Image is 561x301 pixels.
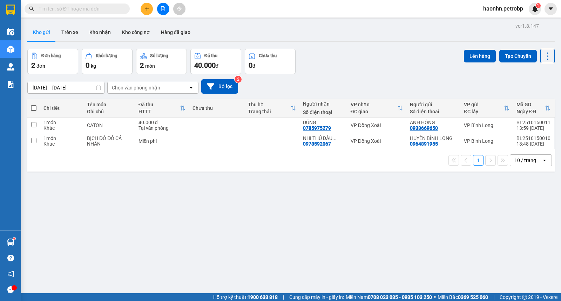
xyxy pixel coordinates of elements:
[515,22,539,30] div: ver 1.8.147
[136,49,187,74] button: Số lượng2món
[368,294,432,300] strong: 0708 023 035 - 0935 103 250
[410,135,457,141] div: HUYỀN BÌNH LONG
[27,24,56,41] button: Kho gửi
[216,63,218,69] span: đ
[43,120,80,125] div: 1 món
[138,120,185,125] div: 40.000 đ
[7,63,14,71] img: warehouse-icon
[87,135,131,147] div: BỊCH ĐỎ ĐỒ CÁ NHÂN
[532,6,538,12] img: icon-new-feature
[259,53,277,58] div: Chưa thu
[43,135,80,141] div: 1 món
[112,84,160,91] div: Chọn văn phòng nhận
[516,120,550,125] div: BL2510150011
[464,122,509,128] div: VP Bình Long
[43,125,80,131] div: Khác
[213,293,278,301] span: Hỗ trợ kỹ thuật:
[7,270,14,277] span: notification
[140,61,144,69] span: 2
[513,99,554,118] th: Toggle SortBy
[188,85,194,91] svg: open
[536,3,541,8] sup: 1
[82,49,133,74] button: Khối lượng0kg
[87,102,131,107] div: Tên món
[173,3,185,15] button: aim
[434,296,436,299] span: ⚪️
[410,120,457,125] div: ÁNH HỒNG
[464,102,504,107] div: VP gửi
[458,294,488,300] strong: 0369 525 060
[39,5,121,13] input: Tìm tên, số ĐT hoặc mã đơn
[410,109,457,114] div: Số điện thoại
[7,28,14,35] img: warehouse-icon
[91,63,96,69] span: kg
[7,239,14,246] img: warehouse-icon
[157,3,169,15] button: file-add
[27,49,78,74] button: Đơn hàng2đơn
[138,109,180,114] div: HTTT
[460,99,513,118] th: Toggle SortBy
[36,63,45,69] span: đơn
[499,50,537,62] button: Tạo Chuyến
[116,24,155,41] button: Kho công nợ
[516,125,550,131] div: 13:59 [DATE]
[138,125,185,131] div: Tại văn phòng
[235,76,242,83] sup: 2
[303,101,343,107] div: Người nhận
[303,141,331,147] div: 0978592067
[204,53,217,58] div: Đã thu
[410,102,457,107] div: Người gửi
[410,141,438,147] div: 0964891955
[43,105,80,111] div: Chi tiết
[245,49,296,74] button: Chưa thu0đ
[138,138,185,144] div: Miễn phí
[347,99,406,118] th: Toggle SortBy
[244,99,300,118] th: Toggle SortBy
[289,293,344,301] span: Cung cấp máy in - giấy in:
[516,109,545,114] div: Ngày ĐH
[303,120,343,125] div: DŨNG
[135,99,189,118] th: Toggle SortBy
[548,6,554,12] span: caret-down
[248,109,291,114] div: Trạng thái
[190,49,241,74] button: Đã thu40.000đ
[145,63,155,69] span: món
[464,50,496,62] button: Lên hàng
[155,24,196,41] button: Hàng đã giao
[542,158,547,163] svg: open
[303,125,331,131] div: 0785975279
[144,6,149,11] span: plus
[87,122,131,128] div: CATON
[478,4,529,13] span: haonhn.petrobp
[516,102,545,107] div: Mã GD
[248,294,278,300] strong: 1900 633 818
[56,24,84,41] button: Trên xe
[410,125,438,131] div: 0933669650
[351,109,397,114] div: ĐC giao
[346,293,432,301] span: Miền Nam
[522,295,527,300] span: copyright
[43,141,80,147] div: Khác
[464,138,509,144] div: VP Bình Long
[192,105,241,111] div: Chưa thu
[29,6,34,11] span: search
[7,255,14,261] span: question-circle
[161,6,165,11] span: file-add
[48,49,93,57] li: VP VP Đồng Xoài
[6,5,15,15] img: logo-vxr
[177,6,182,11] span: aim
[537,3,539,8] span: 1
[28,82,104,93] input: Select a date range.
[464,109,504,114] div: ĐC lấy
[283,293,284,301] span: |
[13,238,15,240] sup: 1
[194,61,216,69] span: 40.000
[351,122,403,128] div: VP Đồng Xoài
[4,49,48,57] li: VP VP Bình Long
[4,4,102,41] li: [PERSON_NAME][GEOGRAPHIC_DATA]
[201,79,238,94] button: Bộ lọc
[87,109,131,114] div: Ghi chú
[303,135,343,141] div: NHI THỦ DẦU MỘT
[303,109,343,115] div: Số điện thoại
[516,135,550,141] div: BL2510150010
